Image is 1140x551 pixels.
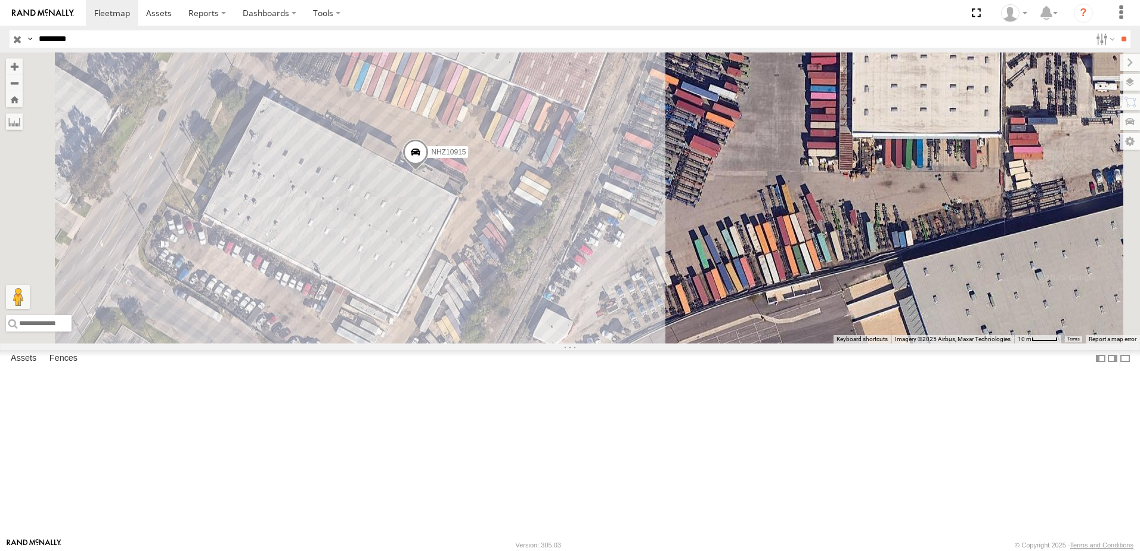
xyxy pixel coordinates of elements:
label: Assets [5,350,42,367]
label: Map Settings [1120,133,1140,150]
label: Hide Summary Table [1119,350,1131,367]
i: ? [1074,4,1093,23]
a: Terms [1067,337,1080,342]
label: Search Query [25,30,35,48]
button: Zoom Home [6,91,23,107]
a: Visit our Website [7,539,61,551]
span: Imagery ©2025 Airbus, Maxar Technologies [895,336,1011,342]
label: Search Filter Options [1091,30,1117,48]
button: Keyboard shortcuts [837,335,888,343]
span: NHZ10915 [431,148,466,156]
div: © Copyright 2025 - [1015,541,1133,549]
a: Report a map error [1089,336,1136,342]
span: 10 m [1018,336,1031,342]
img: rand-logo.svg [12,9,74,17]
div: Zulema McIntosch [997,4,1031,22]
label: Dock Summary Table to the Right [1107,350,1119,367]
button: Zoom in [6,58,23,75]
label: Dock Summary Table to the Left [1095,350,1107,367]
button: Map Scale: 10 m per 40 pixels [1014,335,1061,343]
label: Measure [6,113,23,130]
a: Terms and Conditions [1070,541,1133,549]
label: Fences [44,350,83,367]
button: Zoom out [6,75,23,91]
button: Drag Pegman onto the map to open Street View [6,285,30,309]
div: Version: 305.03 [516,541,561,549]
